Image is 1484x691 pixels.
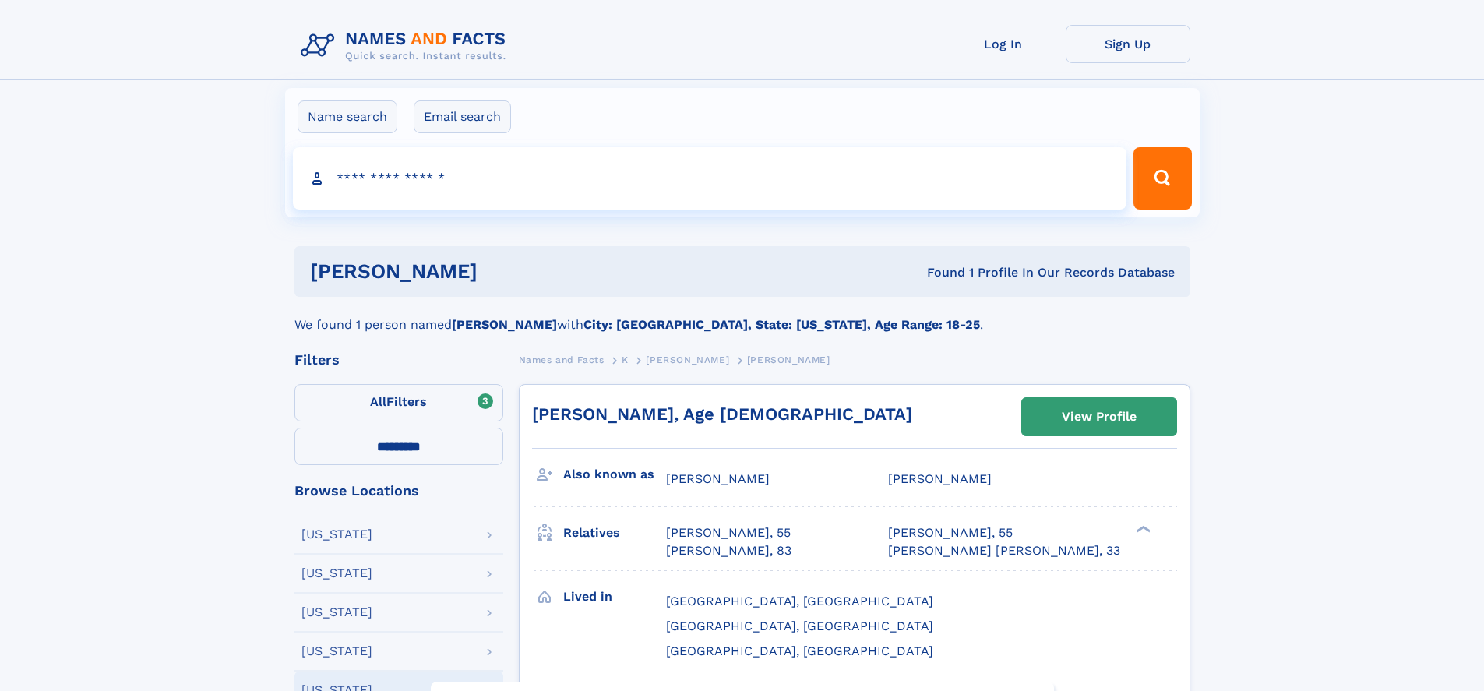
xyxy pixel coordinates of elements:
[747,354,830,365] span: [PERSON_NAME]
[301,567,372,580] div: [US_STATE]
[452,317,557,332] b: [PERSON_NAME]
[370,394,386,409] span: All
[294,484,503,498] div: Browse Locations
[888,542,1120,559] a: [PERSON_NAME] [PERSON_NAME], 33
[301,606,372,619] div: [US_STATE]
[1133,147,1191,210] button: Search Button
[888,524,1013,541] a: [PERSON_NAME], 55
[294,25,519,67] img: Logo Names and Facts
[583,317,980,332] b: City: [GEOGRAPHIC_DATA], State: [US_STATE], Age Range: 18-25
[1022,398,1176,435] a: View Profile
[293,147,1127,210] input: search input
[666,594,933,608] span: [GEOGRAPHIC_DATA], [GEOGRAPHIC_DATA]
[310,262,703,281] h1: [PERSON_NAME]
[1062,399,1137,435] div: View Profile
[1066,25,1190,63] a: Sign Up
[941,25,1066,63] a: Log In
[563,461,666,488] h3: Also known as
[646,350,729,369] a: [PERSON_NAME]
[666,524,791,541] a: [PERSON_NAME], 55
[1133,524,1151,534] div: ❯
[666,542,791,559] a: [PERSON_NAME], 83
[532,404,912,424] a: [PERSON_NAME], Age [DEMOGRAPHIC_DATA]
[519,350,605,369] a: Names and Facts
[294,297,1190,334] div: We found 1 person named with .
[298,100,397,133] label: Name search
[294,353,503,367] div: Filters
[666,643,933,658] span: [GEOGRAPHIC_DATA], [GEOGRAPHIC_DATA]
[622,350,629,369] a: K
[702,264,1175,281] div: Found 1 Profile In Our Records Database
[622,354,629,365] span: K
[294,384,503,421] label: Filters
[666,619,933,633] span: [GEOGRAPHIC_DATA], [GEOGRAPHIC_DATA]
[666,471,770,486] span: [PERSON_NAME]
[563,583,666,610] h3: Lived in
[301,645,372,658] div: [US_STATE]
[414,100,511,133] label: Email search
[888,471,992,486] span: [PERSON_NAME]
[646,354,729,365] span: [PERSON_NAME]
[301,528,372,541] div: [US_STATE]
[563,520,666,546] h3: Relatives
